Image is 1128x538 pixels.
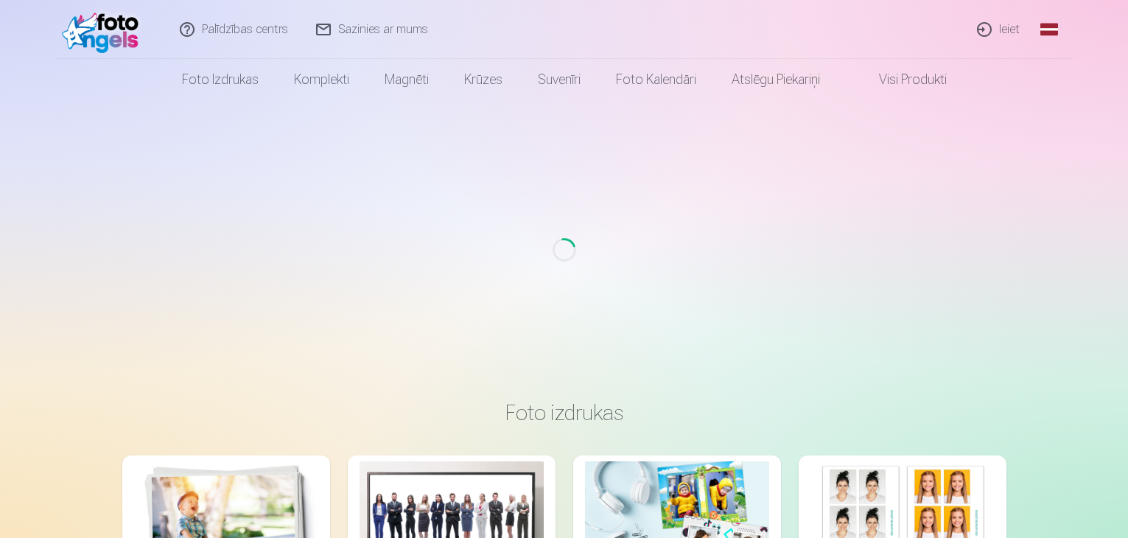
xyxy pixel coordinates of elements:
a: Magnēti [367,59,446,100]
a: Visi produkti [838,59,964,100]
a: Krūzes [446,59,520,100]
a: Foto kalendāri [598,59,714,100]
a: Foto izdrukas [164,59,276,100]
a: Komplekti [276,59,367,100]
a: Atslēgu piekariņi [714,59,838,100]
a: Suvenīri [520,59,598,100]
img: /fa1 [62,6,147,53]
h3: Foto izdrukas [134,399,995,426]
